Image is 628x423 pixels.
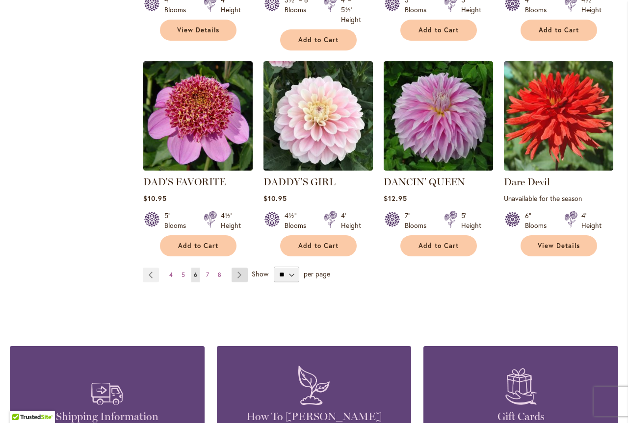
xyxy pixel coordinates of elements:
button: Add to Cart [160,235,236,256]
a: Dare Devil [504,176,550,188]
a: DADDY'S GIRL [263,163,373,173]
span: Add to Cart [298,36,339,44]
a: DAD'S FAVORITE [143,176,226,188]
div: 4' Height [581,211,602,230]
button: Add to Cart [280,29,357,50]
a: Dare Devil [504,163,613,173]
a: View Details [160,20,236,41]
iframe: Launch Accessibility Center [7,388,35,416]
a: 7 [204,268,211,282]
span: View Details [177,26,219,34]
img: DAD'S FAVORITE [143,61,253,171]
button: Add to Cart [400,20,477,41]
div: 7" Blooms [405,211,432,230]
span: 5 [182,271,185,278]
div: 4½' Height [221,211,241,230]
p: Unavailable for the season [504,194,613,203]
span: $10.95 [143,194,167,203]
button: Add to Cart [280,235,357,256]
span: $12.95 [384,194,407,203]
a: DADDY'S GIRL [263,176,336,188]
a: 5 [179,268,187,282]
a: View Details [521,235,597,256]
div: 6" Blooms [525,211,552,230]
div: 4½" Blooms [285,211,312,230]
span: View Details [538,242,580,250]
span: Add to Cart [539,26,579,34]
div: 5" Blooms [164,211,192,230]
span: Add to Cart [178,242,218,250]
img: Dare Devil [504,61,613,171]
span: per page [304,269,330,278]
span: Add to Cart [419,242,459,250]
a: 4 [167,268,175,282]
span: Add to Cart [298,242,339,250]
a: DANCIN' QUEEN [384,176,465,188]
button: Add to Cart [521,20,597,41]
span: 8 [218,271,221,278]
a: DAD'S FAVORITE [143,163,253,173]
a: Dancin' Queen [384,163,493,173]
span: Show [252,269,268,278]
span: Add to Cart [419,26,459,34]
span: 4 [169,271,173,278]
img: Dancin' Queen [384,61,493,171]
img: DADDY'S GIRL [263,61,373,171]
span: 7 [206,271,209,278]
span: 6 [194,271,197,278]
a: 8 [215,268,224,282]
div: 5' Height [461,211,481,230]
button: Add to Cart [400,235,477,256]
span: $10.95 [263,194,287,203]
div: 4' Height [341,211,361,230]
